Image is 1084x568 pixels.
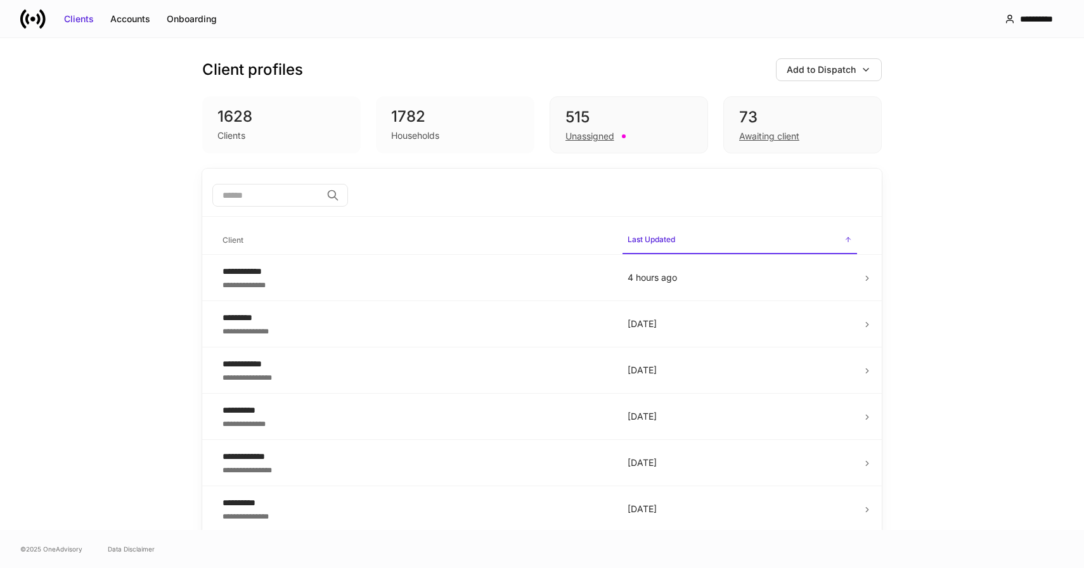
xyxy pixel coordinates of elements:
h6: Last Updated [628,233,675,245]
div: Awaiting client [739,130,799,143]
div: Households [391,129,439,142]
div: Clients [217,129,245,142]
a: Data Disclaimer [108,544,155,554]
span: © 2025 OneAdvisory [20,544,82,554]
div: Unassigned [565,130,614,143]
div: 1782 [391,106,519,127]
button: Add to Dispatch [776,58,882,81]
p: [DATE] [628,456,852,469]
div: Accounts [110,13,150,25]
h6: Client [223,234,243,246]
span: Last Updated [623,227,857,254]
p: [DATE] [628,318,852,330]
span: Client [217,228,612,254]
p: [DATE] [628,364,852,377]
div: 73 [739,107,866,127]
div: 515Unassigned [550,96,708,153]
div: 73Awaiting client [723,96,882,153]
button: Clients [56,9,102,29]
div: Clients [64,13,94,25]
h3: Client profiles [202,60,303,80]
p: 4 hours ago [628,271,852,284]
p: [DATE] [628,503,852,515]
p: [DATE] [628,410,852,423]
button: Accounts [102,9,158,29]
div: 1628 [217,106,345,127]
div: Onboarding [167,13,217,25]
div: 515 [565,107,692,127]
button: Onboarding [158,9,225,29]
div: Add to Dispatch [787,63,856,76]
